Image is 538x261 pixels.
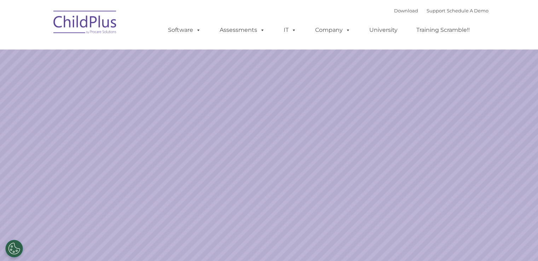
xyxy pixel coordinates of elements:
[394,8,418,13] a: Download
[409,23,477,37] a: Training Scramble!!
[394,8,488,13] font: |
[5,240,23,257] button: Cookies Settings
[277,23,303,37] a: IT
[362,23,405,37] a: University
[50,6,121,41] img: ChildPlus by Procare Solutions
[213,23,272,37] a: Assessments
[447,8,488,13] a: Schedule A Demo
[308,23,358,37] a: Company
[427,8,445,13] a: Support
[161,23,208,37] a: Software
